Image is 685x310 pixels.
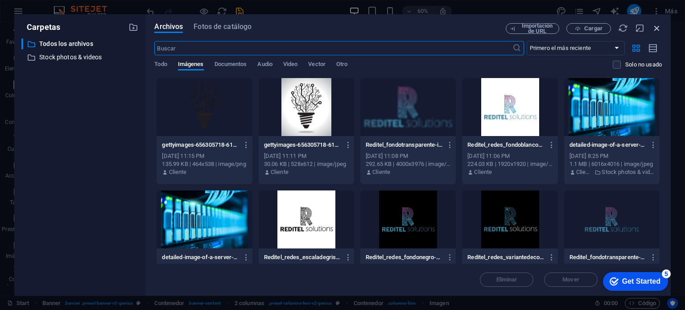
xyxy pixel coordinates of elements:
[366,160,450,168] div: 292.65 KB | 4000x3976 | image/png
[154,21,183,32] span: Archivos
[162,253,239,261] p: detailed-image-of-a-server-rack-with-glowing-lights-in-a-modern-data-center-BEsKBGk1CSkQAzpdfP0Ro...
[66,2,75,11] div: 5
[26,10,65,18] div: Get Started
[215,59,247,71] span: Documentos
[506,23,559,34] button: Importación de URL
[366,141,442,149] p: Reditel_fondotransparente-icwGMHnd8WtSiZYwyYH47A.png
[519,23,555,34] span: Importación de URL
[128,22,138,32] i: Crear carpeta
[194,21,252,32] span: Fotos de catálogo
[169,168,187,176] p: Cliente
[257,59,272,71] span: Audio
[618,23,628,33] i: Volver a cargar
[467,160,552,168] div: 224.03 KB | 1920x1920 | image/jpeg
[474,168,492,176] p: Cliente
[625,61,662,69] p: Solo no usado
[366,253,442,261] p: Reditel_redes_fondonegro-7jq9b2swctrXjCMxDMIyKg.jpg
[467,141,544,149] p: Reditel_redes_fondoblanco1-4uFdGVAM27uBtnNDEXWVgg.jpg
[576,168,592,176] p: Cliente
[569,253,646,261] p: Reditel_fondotransparente-5vAYiM_IS257LLO3FY6ghA.png
[264,253,341,261] p: Reditel_redes_escaladegrises-k-9mvZD4rRC_wu8UZmkHBQ.jpg
[372,168,390,176] p: Cliente
[467,253,544,261] p: Reditel_redes_variantedecolor-7dzpDPOfZ-NIwj66_ostKg.jpg
[162,141,239,149] p: gettyimages-656305718-612x612-removebg-preview-IpNxAEfqyX8ePf16JBAO_g.png
[569,160,654,168] div: 1.1 MB | 6016x4016 | image/jpeg
[336,59,347,71] span: Otro
[264,152,349,160] div: [DATE] 11:11 PM
[584,26,602,31] span: Cargar
[154,59,167,71] span: Todo
[569,141,646,149] p: detailed-image-of-a-server-rack-with-glowing-lights-in-a-modern-data-center-7o63t0U45-uWwzAPflhBv...
[162,152,247,160] div: [DATE] 11:15 PM
[162,160,247,168] div: 135.99 KB | 464x538 | image/png
[7,4,72,23] div: Get Started 5 items remaining, 0% complete
[271,168,289,176] p: Cliente
[467,152,552,160] div: [DATE] 11:06 PM
[366,152,450,160] div: [DATE] 11:08 PM
[566,23,611,34] button: Cargar
[178,59,204,71] span: Imágenes
[154,41,512,55] input: Buscar
[635,23,645,33] i: Minimizar
[39,39,122,49] p: Todos los archivos
[283,59,297,71] span: Video
[308,59,326,71] span: Vector
[602,168,654,176] p: Stock photos & videos
[21,38,23,50] div: ​
[21,21,60,33] p: Carpetas
[264,141,341,149] p: gettyimages-656305718-612x612-jTnaU-IzDjHwMP29ZL2bQg.jpg
[21,52,138,63] div: Stock photos & videos
[264,160,349,168] div: 30.06 KB | 528x612 | image/jpeg
[39,52,122,62] p: Stock photos & videos
[569,168,654,176] div: Por: Cliente | Carpeta: Stock photos & videos
[569,152,654,160] div: [DATE] 8:25 PM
